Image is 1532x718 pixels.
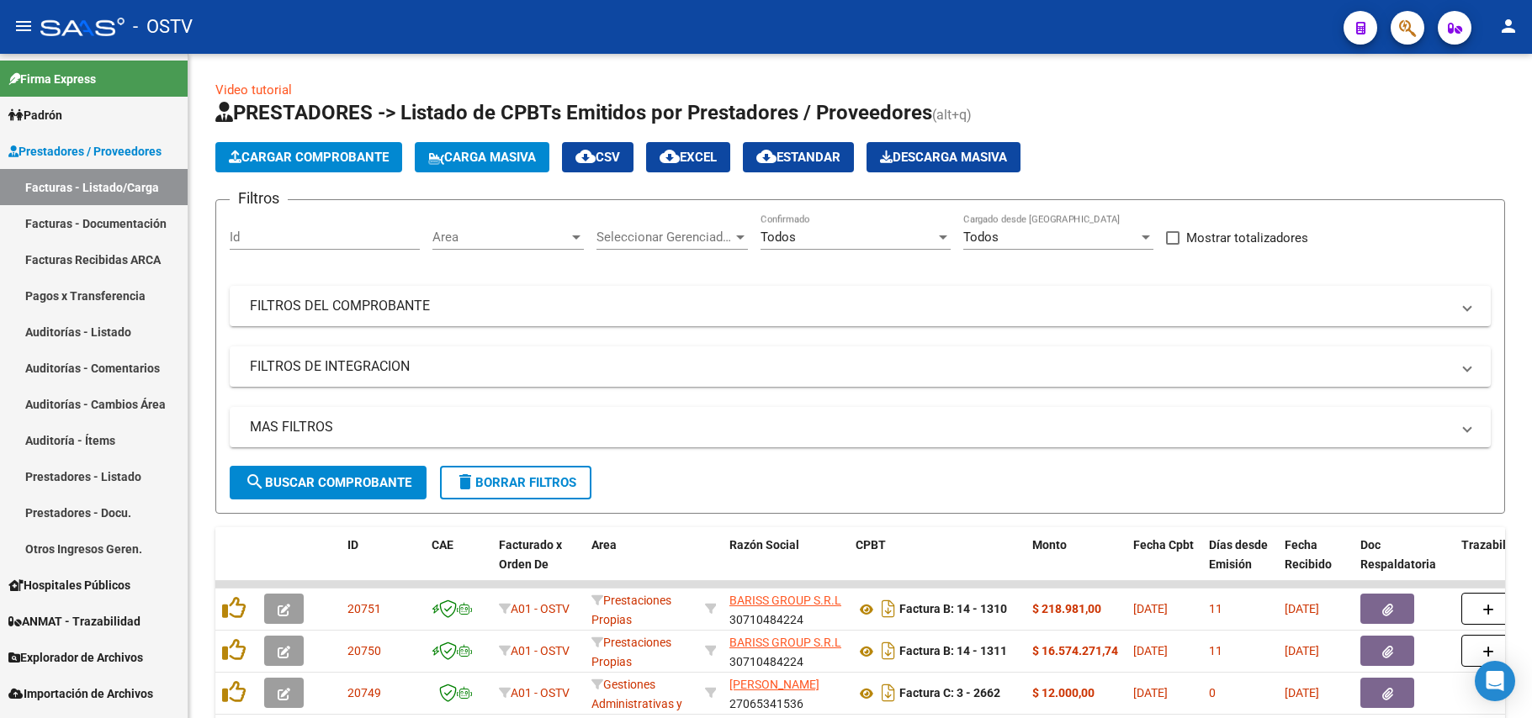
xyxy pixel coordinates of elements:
[230,407,1491,447] mat-expansion-panel-header: MAS FILTROS
[1209,686,1216,700] span: 0
[1032,644,1118,657] strong: $ 16.574.271,74
[729,633,842,668] div: 30710484224
[575,146,596,166] mat-icon: cloud_download
[729,594,841,607] span: BARISS GROUP S.R.L
[932,107,972,123] span: (alt+q)
[215,101,932,124] span: PRESTADORES -> Listado de CPBTs Emitidos por Prestadores / Proveedores
[250,357,1450,376] mat-panel-title: FILTROS DE INTEGRACION
[729,675,842,710] div: 27065341536
[250,297,1450,315] mat-panel-title: FILTROS DEL COMPROBANTE
[756,150,840,165] span: Estandar
[1209,644,1222,657] span: 11
[511,686,570,700] span: A01 - OSTV
[347,602,381,615] span: 20751
[13,16,34,36] mat-icon: menu
[591,538,617,552] span: Area
[596,230,733,245] span: Seleccionar Gerenciador
[729,678,819,691] span: [PERSON_NAME]
[899,687,1000,700] strong: Factura C: 3 - 2662
[1285,538,1332,571] span: Fecha Recibido
[729,591,842,626] div: 30710484224
[591,594,671,626] span: Prestaciones Propias
[899,603,1007,616] strong: Factura B: 14 - 1310
[499,538,562,571] span: Facturado x Orden De
[1126,527,1202,601] datatable-header-cell: Fecha Cpbt
[660,146,680,166] mat-icon: cloud_download
[877,595,899,622] i: Descargar documento
[230,346,1491,387] mat-expansion-panel-header: FILTROS DE INTEGRACION
[8,70,96,88] span: Firma Express
[1026,527,1126,601] datatable-header-cell: Monto
[432,230,569,245] span: Area
[230,466,427,499] button: Buscar Comprobante
[562,142,633,172] button: CSV
[229,150,389,165] span: Cargar Comprobante
[415,142,549,172] button: Carga Masiva
[428,150,536,165] span: Carga Masiva
[1186,228,1308,248] span: Mostrar totalizadores
[1285,602,1319,615] span: [DATE]
[963,230,999,245] span: Todos
[743,142,854,172] button: Estandar
[729,538,799,552] span: Razón Social
[585,527,698,601] datatable-header-cell: Area
[1133,644,1168,657] span: [DATE]
[432,538,453,552] span: CAE
[425,527,492,601] datatable-header-cell: CAE
[856,538,886,552] span: CPBT
[8,142,162,161] span: Prestadores / Proveedores
[8,612,140,631] span: ANMAT - Trazabilidad
[849,527,1026,601] datatable-header-cell: CPBT
[867,142,1020,172] button: Descarga Masiva
[729,636,841,649] span: BARISS GROUP S.R.L
[8,684,153,703] span: Importación de Archivos
[347,538,358,552] span: ID
[341,527,425,601] datatable-header-cell: ID
[347,686,381,700] span: 20749
[723,527,849,601] datatable-header-cell: Razón Social
[877,679,899,706] i: Descargar documento
[591,636,671,668] span: Prestaciones Propias
[1278,527,1354,601] datatable-header-cell: Fecha Recibido
[1498,16,1519,36] mat-icon: person
[1285,644,1319,657] span: [DATE]
[1285,686,1319,700] span: [DATE]
[492,527,585,601] datatable-header-cell: Facturado x Orden De
[899,645,1007,658] strong: Factura B: 14 - 1311
[215,142,402,172] button: Cargar Comprobante
[8,106,62,124] span: Padrón
[1202,527,1278,601] datatable-header-cell: Días desde Emisión
[575,150,620,165] span: CSV
[245,472,265,492] mat-icon: search
[1209,602,1222,615] span: 11
[761,230,796,245] span: Todos
[1461,538,1529,552] span: Trazabilidad
[880,150,1007,165] span: Descarga Masiva
[347,644,381,657] span: 20750
[133,8,193,45] span: - OSTV
[455,475,576,490] span: Borrar Filtros
[646,142,730,172] button: EXCEL
[250,418,1450,436] mat-panel-title: MAS FILTROS
[1354,527,1455,601] datatable-header-cell: Doc Respaldatoria
[455,472,475,492] mat-icon: delete
[1133,602,1168,615] span: [DATE]
[1209,538,1268,571] span: Días desde Emisión
[1475,661,1515,701] div: Open Intercom Messenger
[511,644,570,657] span: A01 - OSTV
[230,187,288,210] h3: Filtros
[1133,538,1194,552] span: Fecha Cpbt
[1032,686,1095,700] strong: $ 12.000,00
[215,82,292,98] a: Video tutorial
[8,648,143,667] span: Explorador de Archivos
[245,475,411,490] span: Buscar Comprobante
[756,146,777,166] mat-icon: cloud_download
[230,286,1491,326] mat-expansion-panel-header: FILTROS DEL COMPROBANTE
[1032,538,1067,552] span: Monto
[440,466,591,499] button: Borrar Filtros
[1133,686,1168,700] span: [DATE]
[877,637,899,664] i: Descargar documento
[867,142,1020,172] app-download-masive: Descarga masiva de comprobantes (adjuntos)
[1032,602,1101,615] strong: $ 218.981,00
[1360,538,1436,571] span: Doc Respaldatoria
